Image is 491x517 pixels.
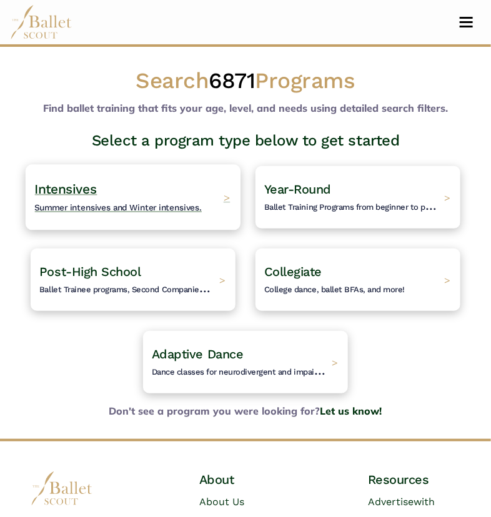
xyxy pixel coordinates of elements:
a: Let us know! [320,405,382,417]
h4: Resources [368,471,460,488]
span: College dance, ballet BFAs, and more! [264,285,405,294]
span: > [219,273,226,286]
b: Find ballet training that fits your age, level, and needs using detailed search filters. [43,102,448,114]
a: IntensivesSummer intensives and Winter intensives. > [31,166,236,229]
a: CollegiateCollege dance, ballet BFAs, and more! > [255,249,460,311]
a: About Us [199,496,244,508]
a: Adaptive DanceDance classes for neurodivergent and impaired people. > [143,331,348,393]
b: Don't see a program you were looking for? [21,403,470,420]
span: > [332,356,338,368]
span: > [224,190,231,204]
span: > [444,273,450,286]
span: Collegiate [264,264,322,279]
span: Year-Round [264,182,331,197]
span: Intensives [35,180,97,196]
span: Summer intensives and Winter intensives. [35,202,202,212]
span: 6871 [209,67,255,94]
span: Ballet Training Programs from beginner to pre-professional. [264,198,485,213]
a: Year-RoundBallet Training Programs from beginner to pre-professional. > [255,166,460,229]
a: Post-High SchoolBallet Trainee programs, Second Companies, and other post high-school training. > [31,249,236,311]
h3: Select a program type below to get started [21,131,470,150]
button: Toggle navigation [452,16,481,28]
h4: About [199,471,292,488]
h1: Search Programs [31,67,460,96]
span: Post-High School [39,264,141,279]
span: > [444,191,450,204]
img: logo [31,471,93,506]
span: Adaptive Dance [152,347,243,362]
span: Ballet Trainee programs, Second Companies, and other post high-school training. [39,280,342,295]
span: Dance classes for neurodivergent and impaired people. [152,363,357,378]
